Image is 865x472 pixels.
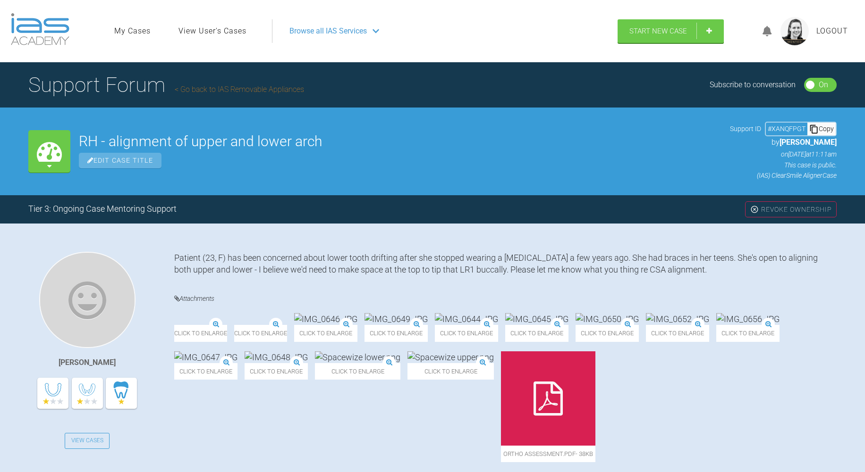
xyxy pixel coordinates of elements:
img: Izabela Wojslaw [39,252,136,348]
p: This case is public. [730,160,837,170]
h1: Support Forum [28,68,304,101]
span: Click to enlarge [667,325,730,341]
span: Click to enlarge [526,325,589,341]
img: Spacewize upper.png [407,351,494,363]
img: logo-light.3e3ef733.png [11,13,69,45]
div: Copy [807,123,836,135]
p: by [730,136,837,149]
span: Click to enlarge [315,325,378,341]
span: Click to enlarge [456,325,519,341]
img: IMG_0648.JPG [245,351,308,363]
span: Start New Case [629,27,687,35]
div: Subscribe to conversation [710,79,796,91]
a: Go back to IAS Removable Appliances [175,85,304,94]
h2: RH - alignment of upper and lower arch [79,134,721,149]
span: Click to enlarge [315,363,400,380]
img: IMG_0645.JPG [526,313,589,325]
a: View User's Cases [178,25,246,37]
div: [PERSON_NAME] [59,356,116,369]
img: IMG_0641.JPG [245,313,308,325]
div: Revoke Ownership [745,201,837,217]
a: Start New Case [618,19,724,43]
img: IMG_0646.JPG [315,313,378,325]
img: close.456c75e0.svg [750,205,759,214]
span: Click to enlarge [596,325,660,341]
a: Logout [816,25,848,37]
div: Patient (23, F) has been concerned about lower tooth drifting after she stopped wearing a [MEDICA... [174,252,837,279]
img: IMG_0656.JPG [737,313,800,325]
span: Click to enlarge [737,325,800,341]
p: on [DATE] at 11:11am [730,149,837,159]
img: IMG_0651.JPG [174,313,237,325]
span: Support ID [730,124,761,134]
span: Edit Case Title [79,153,161,168]
img: IMG_0652.JPG [667,313,730,325]
span: Click to enlarge [245,325,308,341]
img: IMG_0644.JPG [456,313,519,325]
span: Click to enlarge [385,325,449,341]
span: Click to enlarge [174,325,237,341]
span: [PERSON_NAME] [780,138,837,147]
div: # XANQFPGT [766,124,807,134]
span: Click to enlarge [174,363,237,380]
div: On [819,79,828,91]
img: IMG_0649.JPG [385,313,449,325]
h4: Attachments [174,293,837,305]
a: View Cases [65,433,110,449]
img: IMG_0650.JPG [596,313,660,325]
a: My Cases [114,25,151,37]
span: Click to enlarge [407,363,494,380]
img: IMG_0647.JPG [174,351,237,363]
span: Browse all IAS Services [289,25,367,37]
img: profile.png [780,17,809,45]
div: Tier 3: Ongoing Case Mentoring Support [28,202,177,216]
span: Ortho assessment.pdf - 38KB [501,446,595,462]
img: Spacewize lower.png [315,351,400,363]
span: Click to enlarge [245,363,308,380]
p: (IAS) ClearSmile Aligner Case [730,170,837,181]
